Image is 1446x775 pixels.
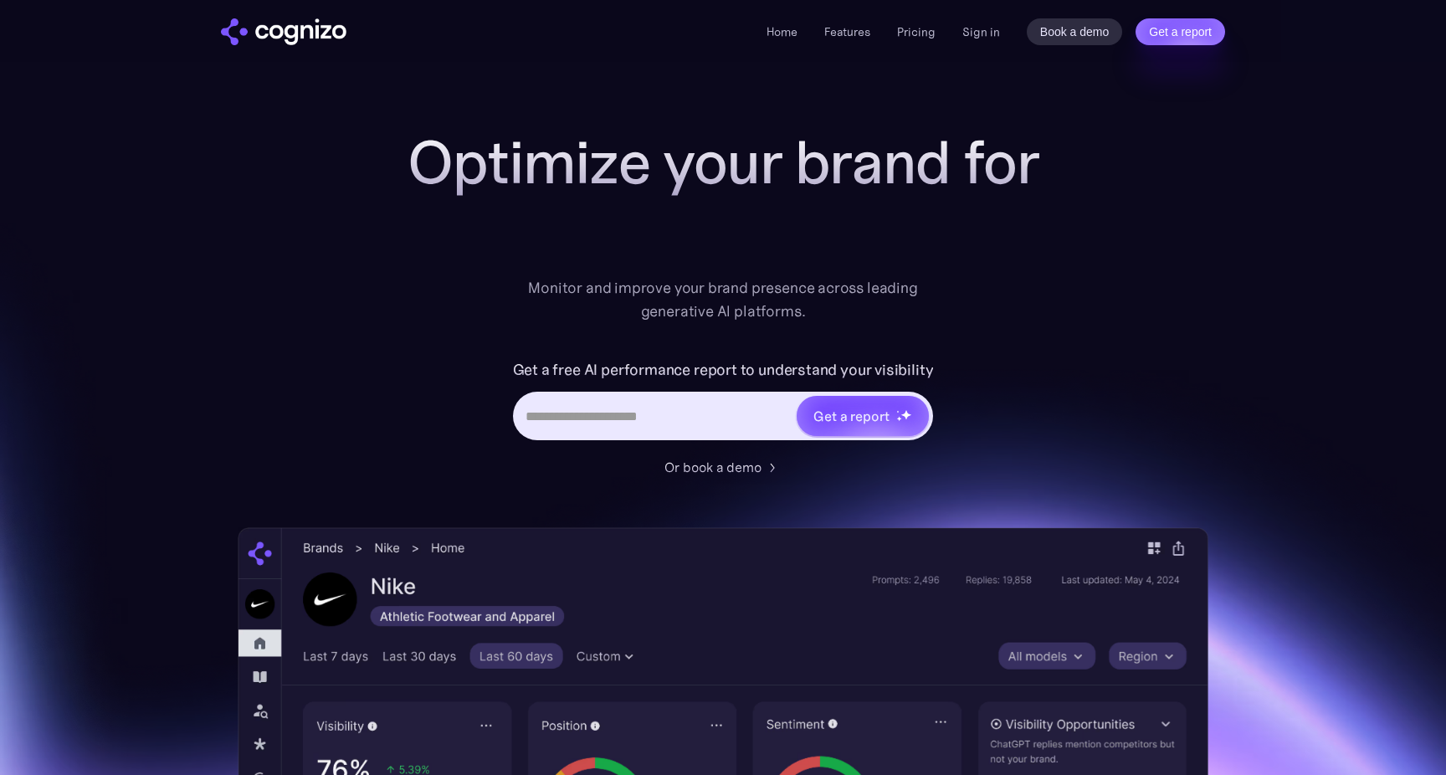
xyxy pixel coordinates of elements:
a: Sign in [962,22,1000,42]
img: star [896,410,899,413]
a: home [221,18,346,45]
img: star [896,416,902,422]
a: Book a demo [1027,18,1123,45]
div: Monitor and improve your brand presence across leading generative AI platforms. [517,276,929,323]
a: Get a reportstarstarstar [795,394,931,438]
img: cognizo logo [221,18,346,45]
form: Hero URL Input Form [513,357,934,449]
div: Get a report [813,406,889,426]
a: Home [767,24,797,39]
img: star [900,409,911,420]
a: Features [824,24,870,39]
a: Or book a demo [664,457,782,477]
h1: Optimize your brand for [388,129,1058,196]
label: Get a free AI performance report to understand your visibility [513,357,934,383]
div: Or book a demo [664,457,761,477]
a: Get a report [1136,18,1225,45]
a: Pricing [897,24,936,39]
